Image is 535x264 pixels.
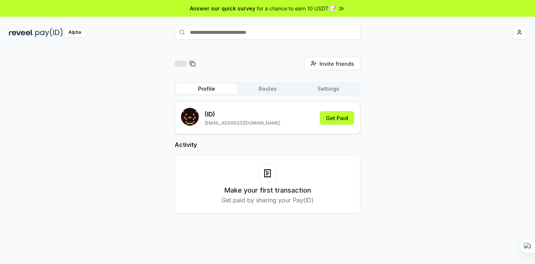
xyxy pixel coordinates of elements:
[64,28,85,37] div: Alpha
[224,185,311,196] h3: Make your first transaction
[205,110,280,119] p: (ID)
[320,111,354,125] button: Get Paid
[257,4,336,12] span: for a chance to earn 10 USDT 📝
[205,120,280,126] p: [EMAIL_ADDRESS][DOMAIN_NAME]
[298,84,359,94] button: Settings
[304,57,360,70] button: Invite friends
[221,196,314,205] p: Get paid by sharing your Pay(ID)
[9,28,34,37] img: reveel_dark
[320,60,354,68] span: Invite friends
[175,140,360,149] h2: Activity
[35,28,63,37] img: pay_id
[237,84,298,94] button: Routes
[176,84,237,94] button: Profile
[190,4,255,12] span: Answer our quick survey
